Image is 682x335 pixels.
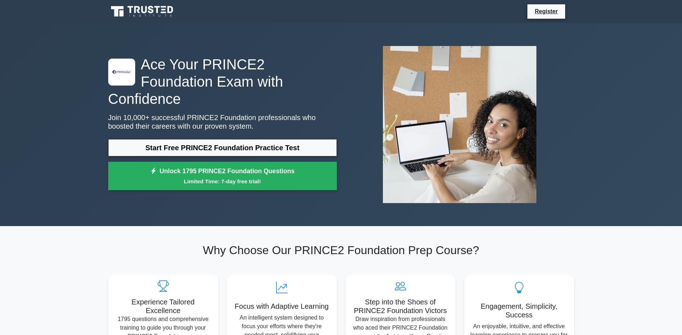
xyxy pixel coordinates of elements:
h5: Focus with Adaptive Learning [233,302,331,311]
a: Start Free PRINCE2 Foundation Practice Test [108,139,337,156]
h1: Ace Your PRINCE2 Foundation Exam with Confidence [108,56,337,107]
p: Join 10,000+ successful PRINCE2 Foundation professionals who boosted their careers with our prove... [108,113,337,130]
h5: Step into the Shoes of PRINCE2 Foundation Victors [351,298,450,315]
small: Limited Time: 7-day free trial! [117,177,328,185]
h2: Why Choose Our PRINCE2 Foundation Prep Course? [108,243,574,257]
a: Register [530,7,562,16]
h5: Engagement, Simplicity, Success [470,302,568,319]
h5: Experience Tailored Excellence [114,298,212,315]
a: Unlock 1795 PRINCE2 Foundation QuestionsLimited Time: 7-day free trial! [108,162,337,191]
